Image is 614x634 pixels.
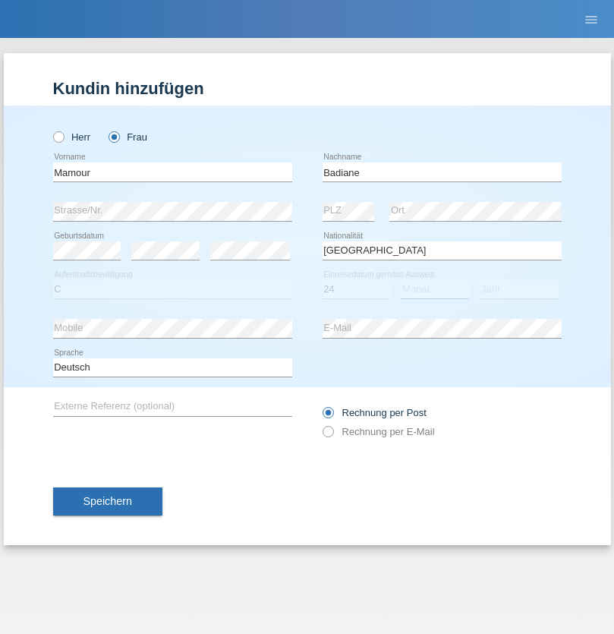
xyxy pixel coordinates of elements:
button: Speichern [53,487,162,516]
input: Rechnung per Post [323,407,332,426]
label: Frau [109,131,147,143]
h1: Kundin hinzufügen [53,79,562,98]
a: menu [576,14,606,24]
input: Frau [109,131,118,141]
label: Rechnung per E-Mail [323,426,435,437]
input: Rechnung per E-Mail [323,426,332,445]
label: Rechnung per Post [323,407,427,418]
input: Herr [53,131,63,141]
i: menu [584,12,599,27]
label: Herr [53,131,91,143]
span: Speichern [83,495,132,507]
